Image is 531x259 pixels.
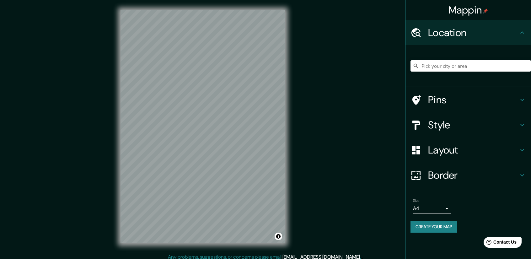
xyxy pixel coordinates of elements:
h4: Mappin [448,4,488,16]
div: A4 [413,203,451,213]
h4: Pins [428,94,518,106]
canvas: Map [121,10,285,243]
iframe: Help widget launcher [475,235,524,252]
div: Style [405,112,531,138]
div: Border [405,163,531,188]
button: Create your map [410,221,457,233]
label: Size [413,198,420,203]
div: Pins [405,87,531,112]
h4: Layout [428,144,518,156]
div: Layout [405,138,531,163]
input: Pick your city or area [410,60,531,72]
h4: Style [428,119,518,131]
h4: Border [428,169,518,181]
h4: Location [428,26,518,39]
img: pin-icon.png [483,8,488,13]
button: Toggle attribution [275,233,282,240]
div: Location [405,20,531,45]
